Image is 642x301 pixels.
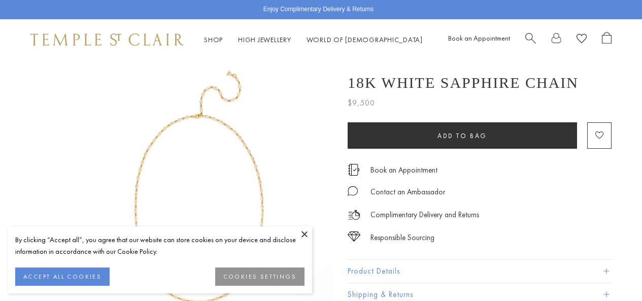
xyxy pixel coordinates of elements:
[238,35,291,44] a: High JewelleryHigh Jewellery
[263,5,374,15] p: Enjoy Complimentary Delivery & Returns
[215,267,305,286] button: COOKIES SETTINGS
[204,34,423,46] nav: Main navigation
[348,186,358,196] img: MessageIcon-01_2.svg
[15,234,305,257] div: By clicking “Accept all”, you agree that our website can store cookies on your device and disclos...
[30,34,184,46] img: Temple St. Clair
[525,32,536,48] a: Search
[370,231,434,244] div: Responsible Sourcing
[348,164,360,176] img: icon_appointment.svg
[370,209,479,221] p: Complimentary Delivery and Returns
[370,164,437,176] a: Book an Appointment
[15,267,110,286] button: ACCEPT ALL COOKIES
[348,96,375,110] span: $9,500
[348,74,579,91] h1: 18K White Sapphire Chain
[448,34,510,43] a: Book an Appointment
[204,35,223,44] a: ShopShop
[437,131,487,140] span: Add to bag
[348,122,577,149] button: Add to bag
[348,209,360,221] img: icon_delivery.svg
[348,231,360,242] img: icon_sourcing.svg
[307,35,423,44] a: World of [DEMOGRAPHIC_DATA]World of [DEMOGRAPHIC_DATA]
[348,260,612,283] button: Product Details
[602,32,612,48] a: Open Shopping Bag
[577,32,587,48] a: View Wishlist
[591,253,632,291] iframe: Gorgias live chat messenger
[370,186,445,198] div: Contact an Ambassador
